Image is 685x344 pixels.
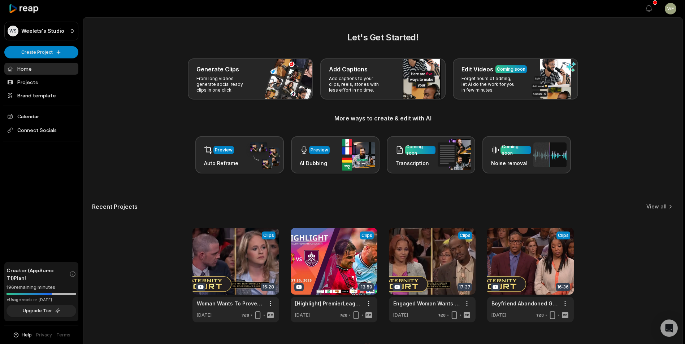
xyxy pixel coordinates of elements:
[215,147,233,153] div: Preview
[311,147,328,153] div: Preview
[491,159,531,167] h3: Noise removal
[6,284,76,291] div: 196 remaining minutes
[13,332,32,338] button: Help
[4,89,78,101] a: Brand template
[646,203,667,210] a: View all
[342,139,375,171] img: ai_dubbing.png
[196,65,239,74] h3: Generate Clips
[6,266,69,282] span: Creator (AppSumo T1) Plan!
[329,76,385,93] p: Add captions to your clips, reels, stories with less effort in no time.
[197,300,263,307] a: Woman Wants To Prove She Didn't Cheat With Her Ex (Full Episode) | Paternity Court
[4,110,78,122] a: Calendar
[4,124,78,137] span: Connect Socials
[92,31,674,44] h2: Let's Get Started!
[6,297,76,303] div: *Usage resets on [DATE]
[497,66,525,72] div: Coming soon
[246,141,279,169] img: auto_reframe.png
[300,159,330,167] h3: AI Dubbing
[4,76,78,88] a: Projects
[22,332,32,338] span: Help
[502,144,530,156] div: Coming soon
[6,305,76,317] button: Upgrade Tier
[204,159,238,167] h3: Auto Reframe
[196,76,252,93] p: From long videos generate social ready clips in one click.
[660,319,678,337] div: Open Intercom Messenger
[295,300,361,307] a: [Highlight] PremierLeague : แมนเชสเตอร์ ยูไนเต็ด vs เบิร์นลีย์ ([DATE])
[393,300,460,307] a: Engaged Woman Wants To Find Father To Walk Her Down The Aisle (Full Episode) | Paternity Court
[4,63,78,75] a: Home
[406,144,434,156] div: Coming soon
[21,28,64,34] p: Weelets's Studio
[92,203,138,210] h2: Recent Projects
[36,332,52,338] a: Privacy
[438,139,471,170] img: transcription.png
[395,159,435,167] h3: Transcription
[533,142,567,167] img: noise_removal.png
[461,76,517,93] p: Forget hours of editing, let AI do the work for you in few minutes.
[56,332,70,338] a: Terms
[491,300,558,307] a: Boyfriend Abandoned Girlfriend During Pregnancy (Full Episode) | Paternity Court
[4,46,78,58] button: Create Project
[92,114,674,123] h3: More ways to create & edit with AI
[461,65,493,74] h3: Edit Videos
[329,65,368,74] h3: Add Captions
[8,26,18,36] div: WS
